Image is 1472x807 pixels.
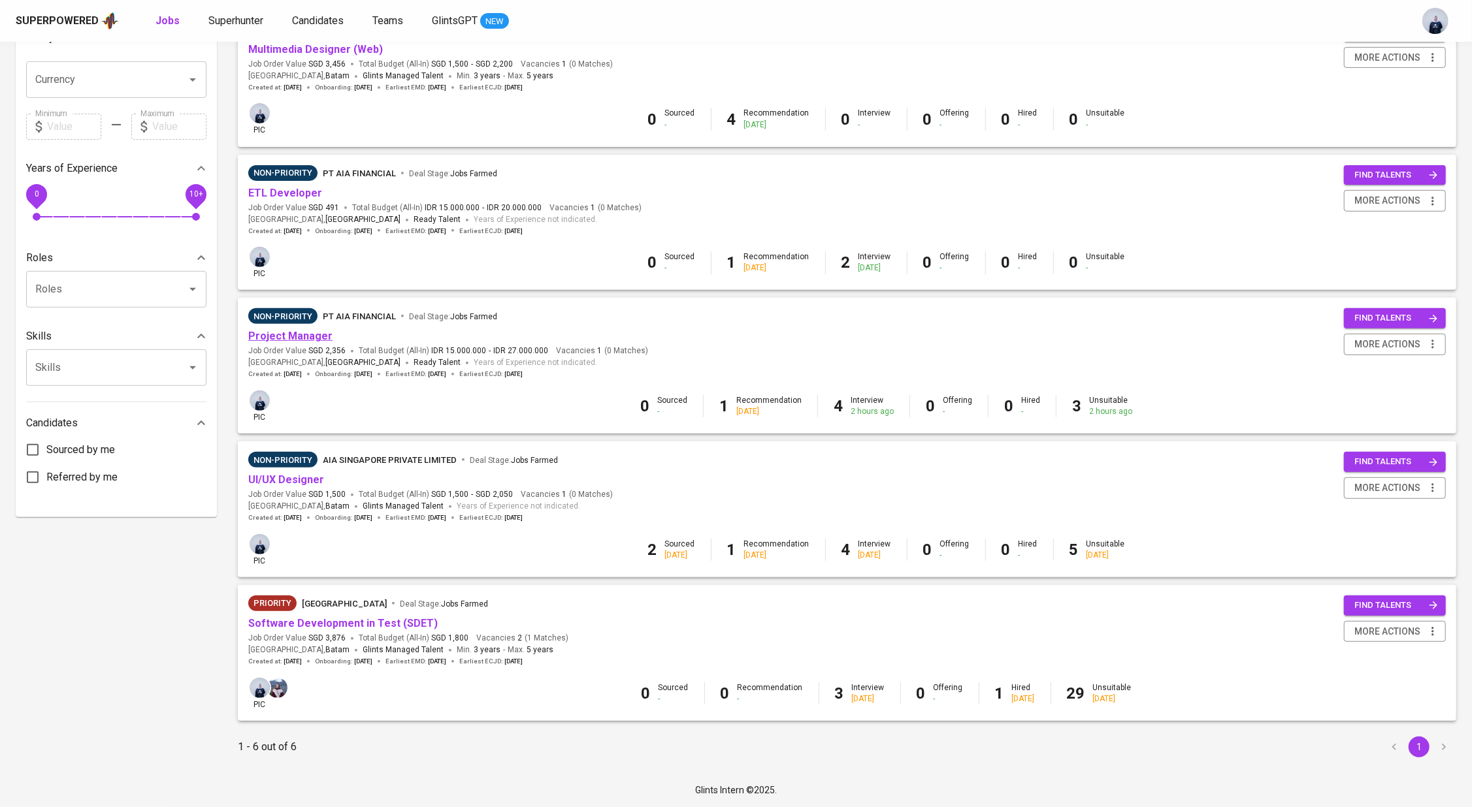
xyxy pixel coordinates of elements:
div: Unsuitable [1087,539,1125,561]
span: [DATE] [428,370,446,379]
nav: pagination navigation [1382,736,1456,757]
span: Non-Priority [248,166,318,180]
span: [DATE] [284,513,302,522]
span: [GEOGRAPHIC_DATA] [325,356,401,370]
span: Earliest EMD : [385,657,446,666]
img: annisa@glints.com [250,103,270,123]
span: Job Order Value [248,202,339,214]
div: Roles [26,245,206,271]
b: 1 [727,541,736,559]
span: Job Order Value [248,59,346,70]
div: Interview [859,108,891,130]
b: 0 [923,110,932,129]
div: - [934,693,963,704]
div: New Job received from Demand Team [248,595,297,611]
img: annisa@glints.com [250,390,270,411]
span: - [503,644,505,657]
div: 2 hours ago [851,406,894,417]
span: [GEOGRAPHIC_DATA] , [248,70,350,83]
div: pic [248,389,271,423]
span: PT AIA FINANCIAL [323,168,396,178]
b: 0 [648,110,657,129]
span: Earliest ECJD : [459,83,523,92]
span: [DATE] [354,83,372,92]
b: 29 [1067,684,1085,703]
a: GlintsGPT NEW [432,13,509,29]
span: [DATE] [504,83,523,92]
div: - [940,119,970,131]
span: Superhunter [208,14,263,27]
span: Jobs Farmed [441,599,488,609]
span: Total Budget (All-In) [359,59,513,70]
div: Offering [940,539,970,561]
img: annisa@glints.com [250,247,270,267]
span: AIA Singapore Private Limited [323,455,457,465]
div: Recommendation [744,251,810,274]
div: [DATE] [859,550,891,561]
div: Sourced [659,682,689,704]
b: 0 [923,541,932,559]
div: Interview [851,395,894,417]
a: ETL Developer [248,187,322,199]
span: [DATE] [504,513,523,522]
span: SGD 3,876 [308,633,346,644]
div: - [1021,406,1040,417]
span: Batam [325,70,350,83]
span: Max. [508,71,553,80]
div: Skills [26,323,206,349]
span: SGD 1,800 [431,633,468,644]
span: Created at : [248,370,302,379]
b: 4 [842,541,851,559]
div: [DATE] [744,119,810,131]
div: pic [248,533,271,567]
a: Multimedia Designer (Web) [248,43,383,55]
span: find talents [1354,454,1438,469]
span: Vacancies ( 1 Matches ) [476,633,568,644]
span: Priority [248,597,297,610]
span: [GEOGRAPHIC_DATA] , [248,500,350,513]
a: Teams [372,13,406,29]
div: Sourced [665,539,695,561]
div: Superpowered [16,14,99,29]
span: - [471,59,473,70]
b: 1 [995,684,1004,703]
div: [DATE] [1093,693,1132,704]
button: Open [184,358,202,377]
img: annisa@glints.com [250,678,270,698]
span: Deal Stage : [400,599,488,609]
input: Value [47,114,101,140]
b: Jobs [155,14,180,27]
span: [GEOGRAPHIC_DATA] , [248,214,401,227]
span: GlintsGPT [432,14,478,27]
span: Candidates [292,14,344,27]
div: Interview [852,682,885,704]
div: [DATE] [736,406,802,417]
span: Batam [325,500,350,513]
div: pic [248,245,271,279]
p: Roles [26,250,53,266]
b: 0 [721,684,730,703]
div: Offering [940,251,970,274]
b: 0 [1070,110,1079,129]
span: SGD 1,500 [431,489,468,500]
b: 3 [1072,397,1081,415]
div: pic [248,676,271,710]
div: Sourced [657,395,687,417]
div: - [1087,119,1125,131]
button: find talents [1344,595,1446,616]
div: - [1087,262,1125,274]
span: Non-Priority [248,310,318,323]
span: 10+ [189,189,203,198]
b: 2 [842,253,851,272]
span: [DATE] [354,657,372,666]
span: Vacancies ( 0 Matches ) [549,202,642,214]
b: 0 [842,110,851,129]
span: Total Budget (All-In) [352,202,542,214]
div: [DATE] [1012,693,1035,704]
span: IDR 27.000.000 [493,345,548,356]
div: [DATE] [859,262,891,274]
span: find talents [1354,168,1438,183]
div: Recommendation [744,539,810,561]
span: 5 years [527,645,553,654]
b: 0 [640,397,649,415]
